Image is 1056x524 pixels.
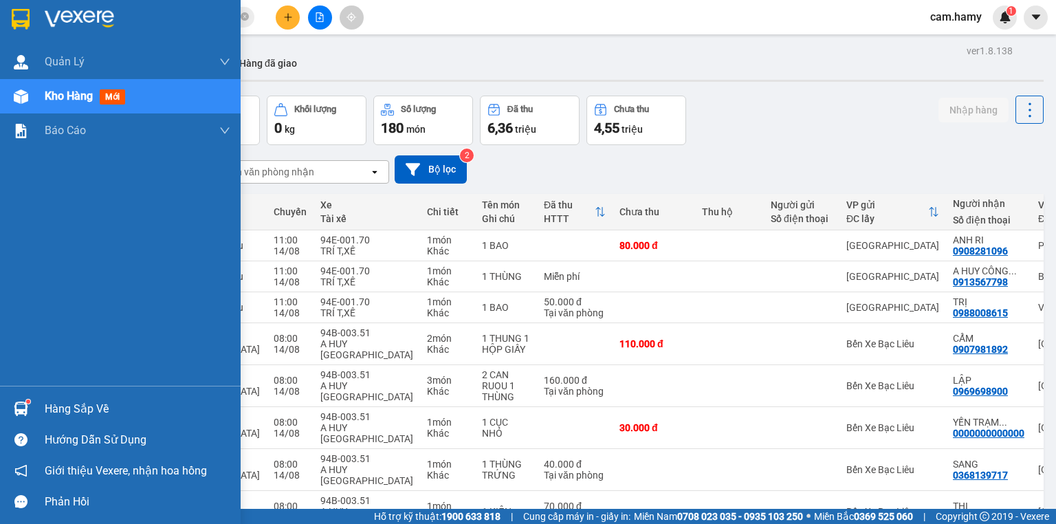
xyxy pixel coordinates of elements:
span: file-add [315,12,324,22]
span: kg [285,124,295,135]
span: | [923,509,925,524]
span: phone [79,50,90,61]
span: món [406,124,426,135]
button: plus [276,6,300,30]
span: 1 [1009,6,1013,16]
div: A HUY [GEOGRAPHIC_DATA] [320,422,413,444]
span: aim [346,12,356,22]
div: Tại văn phòng [544,470,606,481]
div: 160.000 đ [544,375,606,386]
div: 14/08 [274,344,307,355]
div: Khác [427,470,468,481]
div: 94B-003.51 [320,453,413,464]
div: TRỊ [953,296,1024,307]
div: 1 BAO [482,240,530,251]
div: 30.000 đ [619,422,688,433]
strong: 0369 525 060 [854,511,913,522]
b: Nhà Xe Hà My [79,9,183,26]
div: 08:00 [274,417,307,428]
div: [GEOGRAPHIC_DATA] [846,240,939,251]
div: 0969698900 [953,386,1008,397]
button: Bộ lọc [395,155,467,184]
div: Phản hồi [45,492,230,512]
div: ver 1.8.138 [967,43,1013,58]
div: 0988008615 [953,307,1008,318]
img: warehouse-icon [14,89,28,104]
th: Toggle SortBy [839,194,946,230]
span: Báo cáo [45,122,86,139]
div: Bến Xe Bạc Liêu [846,464,939,475]
div: A HUY [GEOGRAPHIC_DATA] [320,464,413,486]
span: plus [283,12,293,22]
span: close-circle [241,11,249,24]
button: Nhập hàng [938,98,1009,122]
span: ⚪️ [806,514,811,519]
div: Số điện thoại [771,213,833,224]
div: 1 món [427,234,468,245]
div: 1 món [427,501,468,512]
div: 14/08 [274,428,307,439]
div: 94E-001.70 [320,265,413,276]
div: 110.000 đ [619,338,688,349]
span: 4,55 [594,120,619,136]
button: Hàng đã giao [228,47,308,80]
div: 94E-001.70 [320,296,413,307]
span: down [219,56,230,67]
div: 11:00 [274,265,307,276]
span: environment [79,33,90,44]
div: 94E-001.70 [320,234,413,245]
div: Chưa thu [619,206,688,217]
div: THI [953,501,1024,512]
span: triệu [515,124,536,135]
div: TRÍ T,XẾ [320,276,413,287]
span: Hỗ trợ kỹ thuật: [374,509,500,524]
div: 0908281096 [953,245,1008,256]
div: Xe [320,199,413,210]
img: logo-vxr [12,9,30,30]
button: Khối lượng0kg [267,96,366,145]
div: 08:00 [274,375,307,386]
div: 94B-003.51 [320,411,413,422]
div: 14/08 [274,386,307,397]
div: Bến Xe Bạc Liêu [846,506,939,517]
span: caret-down [1030,11,1042,23]
li: 995 [PERSON_NAME] [6,30,262,47]
div: Người nhận [953,198,1024,209]
div: 80.000 đ [619,240,688,251]
div: Chi tiết [427,206,468,217]
div: [GEOGRAPHIC_DATA] [846,302,939,313]
div: 94B-003.51 [320,327,413,338]
img: warehouse-icon [14,402,28,416]
div: TRÍ T,XẾ [320,307,413,318]
div: 11:00 [274,296,307,307]
div: 1 món [427,296,468,307]
div: Tên món [482,199,530,210]
li: 0946 508 595 [6,47,262,65]
div: 0368139717 [953,470,1008,481]
div: Đã thu [544,199,595,210]
div: ANH RI [953,234,1024,245]
div: Bến Xe Bạc Liêu [846,338,939,349]
div: 1 THUNG 1 HỘP GIẤY [482,333,530,355]
span: Quản Lý [45,53,85,70]
button: caret-down [1024,6,1048,30]
div: 08:00 [274,501,307,512]
span: Kho hàng [45,89,93,102]
div: Khác [427,245,468,256]
div: Số điện thoại [953,215,1024,226]
div: 1 KIỆN [482,506,530,517]
div: Khối lượng [294,105,336,114]
div: Khác [427,344,468,355]
div: 40.000 đ [544,459,606,470]
span: question-circle [14,433,27,446]
div: 1 THÙNG [482,271,530,282]
div: 14/08 [274,245,307,256]
div: 0907981892 [953,344,1008,355]
div: 08:00 [274,459,307,470]
div: Ghi chú [482,213,530,224]
div: Khác [427,428,468,439]
div: Đã thu [507,105,533,114]
span: Miền Bắc [814,509,913,524]
div: Khác [427,276,468,287]
div: 70.000 đ [544,501,606,512]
